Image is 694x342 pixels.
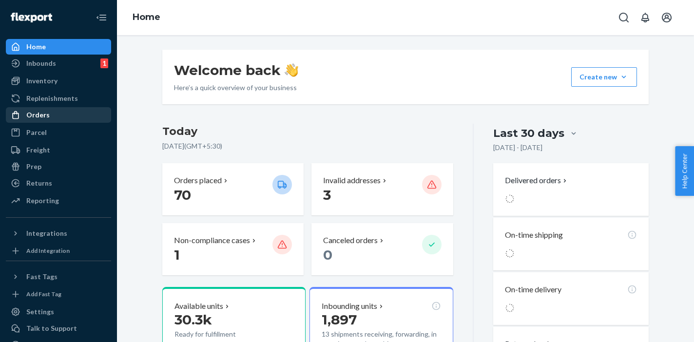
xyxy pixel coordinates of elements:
p: On-time shipping [505,229,563,241]
button: Fast Tags [6,269,111,285]
p: Invalid addresses [323,175,381,186]
p: Orders placed [174,175,222,186]
button: Open account menu [657,8,676,27]
p: Canceled orders [323,235,378,246]
span: 0 [323,247,332,263]
a: Freight [6,142,111,158]
button: Help Center [675,146,694,196]
div: Add Integration [26,247,70,255]
p: Non-compliance cases [174,235,250,246]
a: Home [6,39,111,55]
a: Add Fast Tag [6,288,111,300]
div: Talk to Support [26,323,77,333]
button: Close Navigation [92,8,111,27]
span: 70 [174,187,191,203]
div: Parcel [26,128,47,137]
button: Non-compliance cases 1 [162,223,304,275]
p: Available units [174,301,223,312]
a: Settings [6,304,111,320]
span: 1 [174,247,180,263]
div: Prep [26,162,41,171]
p: Ready for fulfillment [174,329,265,339]
div: Returns [26,178,52,188]
div: Settings [26,307,54,317]
a: Home [133,12,160,22]
button: Create new [571,67,637,87]
p: [DATE] - [DATE] [493,143,542,152]
div: Fast Tags [26,272,58,282]
div: Inbounds [26,58,56,68]
a: Add Integration [6,245,111,257]
a: Orders [6,107,111,123]
a: Talk to Support [6,321,111,336]
button: Delivered orders [505,175,569,186]
a: Replenishments [6,91,111,106]
div: 1 [100,58,108,68]
h3: Today [162,124,453,139]
ol: breadcrumbs [125,3,168,32]
div: Reporting [26,196,59,206]
span: 30.3k [174,311,212,328]
p: Here’s a quick overview of your business [174,83,298,93]
a: Inventory [6,73,111,89]
button: Canceled orders 0 [311,223,453,275]
h1: Welcome back [174,61,298,79]
p: [DATE] ( GMT+5:30 ) [162,141,453,151]
div: Integrations [26,228,67,238]
img: hand-wave emoji [285,63,298,77]
button: Invalid addresses 3 [311,163,453,215]
a: Parcel [6,125,111,140]
button: Integrations [6,226,111,241]
a: Returns [6,175,111,191]
p: On-time delivery [505,284,561,295]
a: Prep [6,159,111,174]
div: Last 30 days [493,126,564,141]
button: Open notifications [636,8,655,27]
button: Orders placed 70 [162,163,304,215]
div: Inventory [26,76,58,86]
a: Reporting [6,193,111,209]
div: Orders [26,110,50,120]
div: Add Fast Tag [26,290,61,298]
img: Flexport logo [11,13,52,22]
a: Inbounds1 [6,56,111,71]
button: Open Search Box [614,8,634,27]
div: Freight [26,145,50,155]
div: Replenishments [26,94,78,103]
div: Home [26,42,46,52]
span: 3 [323,187,331,203]
span: 1,897 [322,311,357,328]
p: Inbounding units [322,301,377,312]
